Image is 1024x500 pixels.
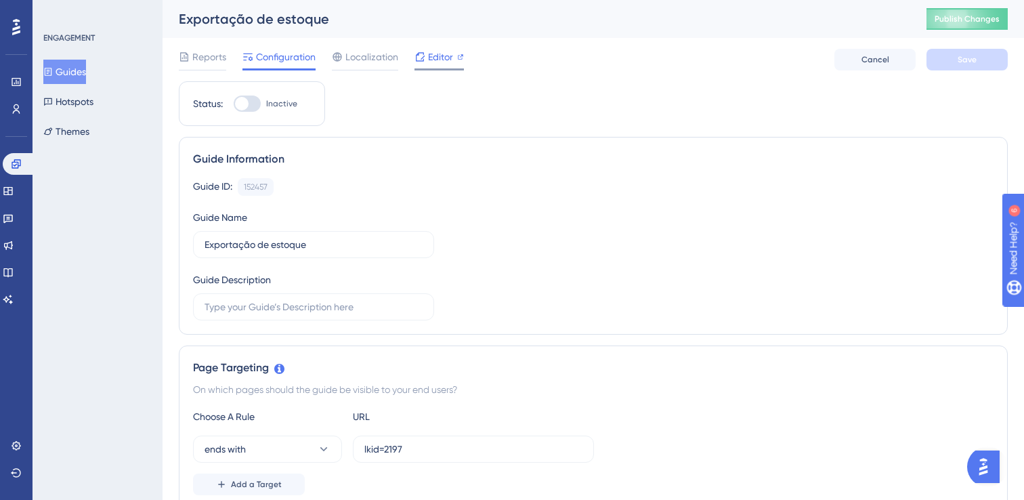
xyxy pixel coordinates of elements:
[193,178,232,196] div: Guide ID:
[193,272,271,288] div: Guide Description
[179,9,893,28] div: Exportação de estoque
[32,3,85,20] span: Need Help?
[43,33,95,43] div: ENGAGEMENT
[266,98,297,109] span: Inactive
[193,151,994,167] div: Guide Information
[958,54,977,65] span: Save
[935,14,1000,24] span: Publish Changes
[244,182,268,192] div: 152457
[94,7,98,18] div: 6
[834,49,916,70] button: Cancel
[256,49,316,65] span: Configuration
[353,409,502,425] div: URL
[43,119,89,144] button: Themes
[926,8,1008,30] button: Publish Changes
[861,54,889,65] span: Cancel
[193,96,223,112] div: Status:
[364,442,582,457] input: yourwebsite.com/path
[193,436,342,463] button: ends with
[193,209,247,226] div: Guide Name
[193,474,305,495] button: Add a Target
[231,479,282,490] span: Add a Target
[205,237,423,252] input: Type your Guide’s Name here
[345,49,398,65] span: Localization
[193,360,994,376] div: Page Targeting
[967,446,1008,487] iframe: UserGuiding AI Assistant Launcher
[205,441,246,457] span: ends with
[193,409,342,425] div: Choose A Rule
[428,49,453,65] span: Editor
[192,49,226,65] span: Reports
[926,49,1008,70] button: Save
[43,89,93,114] button: Hotspots
[205,299,423,314] input: Type your Guide’s Description here
[43,60,86,84] button: Guides
[193,381,994,398] div: On which pages should the guide be visible to your end users?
